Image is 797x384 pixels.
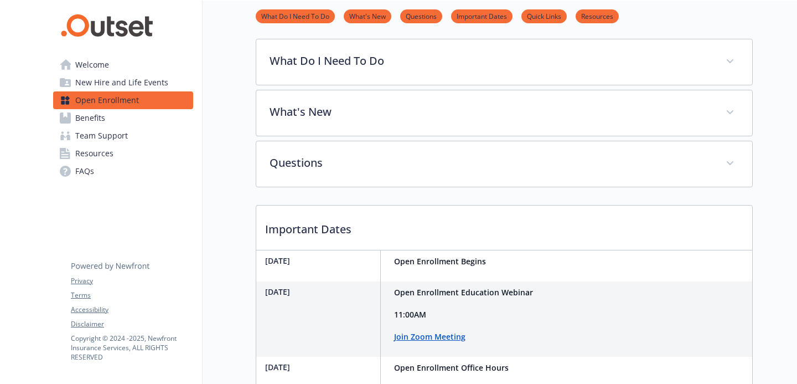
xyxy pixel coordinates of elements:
[53,91,193,109] a: Open Enrollment
[394,287,533,298] strong: Open Enrollment Education Webinar
[71,290,193,300] a: Terms
[75,91,139,109] span: Open Enrollment
[451,11,513,21] a: Important Dates
[256,11,335,21] a: What Do I Need To Do
[71,276,193,286] a: Privacy
[265,361,376,373] p: [DATE]
[576,11,619,21] a: Resources
[53,74,193,91] a: New Hire and Life Events
[344,11,391,21] a: What's New
[53,162,193,180] a: FAQs
[75,162,94,180] span: FAQs
[53,56,193,74] a: Welcome
[75,56,109,74] span: Welcome
[270,53,712,69] p: What Do I Need To Do
[394,309,426,320] strong: 11:00AM
[265,286,376,298] p: [DATE]
[75,127,128,145] span: Team Support
[71,319,193,329] a: Disclaimer
[53,145,193,162] a: Resources
[71,334,193,362] p: Copyright © 2024 - 2025 , Newfront Insurance Services, ALL RIGHTS RESERVED
[394,331,465,342] a: Join Zoom Meeting
[265,255,376,267] p: [DATE]
[394,256,486,267] strong: Open Enrollment Begins
[71,305,193,315] a: Accessibility
[256,39,752,85] div: What Do I Need To Do
[75,145,113,162] span: Resources
[270,155,712,171] p: Questions
[270,104,712,120] p: What's New
[75,74,168,91] span: New Hire and Life Events
[256,206,752,247] p: Important Dates
[53,109,193,127] a: Benefits
[256,141,752,187] div: Questions
[521,11,567,21] a: Quick Links
[53,127,193,145] a: Team Support
[394,362,509,373] strong: Open Enrollment Office Hours
[75,109,105,127] span: Benefits
[400,11,442,21] a: Questions
[256,90,752,136] div: What's New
